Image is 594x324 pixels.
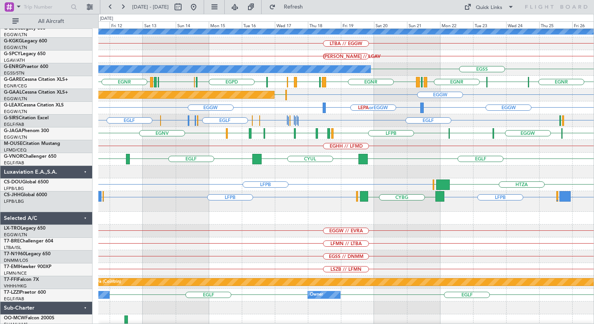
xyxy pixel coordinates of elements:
div: Tue 23 [473,21,506,28]
a: LGAV/ATH [4,57,25,63]
a: CS-DOUGlobal 6500 [4,180,49,185]
a: G-SPCYLegacy 650 [4,52,45,56]
a: EGGW/LTN [4,134,27,140]
div: Mon 15 [209,21,242,28]
a: DNMM/LOS [4,258,28,263]
a: G-GARECessna Citation XLS+ [4,77,68,82]
a: LFPB/LBG [4,186,24,192]
input: Trip Number [24,1,68,13]
a: LFPB/LBG [4,199,24,204]
a: OO-MCWFalcon 2000S [4,316,54,321]
span: G-ENRG [4,64,22,69]
a: T7-EMIHawker 900XP [4,265,51,269]
span: M-OUSE [4,141,23,146]
span: G-GAAL [4,90,22,95]
a: EGNR/CEG [4,83,27,89]
button: All Aircraft [9,15,84,28]
span: G-VNOR [4,154,23,159]
a: VHHH/HKG [4,283,27,289]
div: Wed 17 [275,21,308,28]
span: LX-TRO [4,226,21,231]
a: T7-N1960Legacy 650 [4,252,51,256]
a: G-SIRSCitation Excel [4,116,49,120]
div: Thu 18 [308,21,341,28]
span: G-JAGA [4,129,22,133]
div: Thu 25 [539,21,572,28]
a: EGGW/LTN [4,109,27,115]
a: LFMD/CEQ [4,147,26,153]
div: Sat 13 [143,21,176,28]
div: Fri 12 [110,21,143,28]
a: EGLF/FAB [4,160,24,166]
span: G-SIRS [4,116,19,120]
div: Tue 16 [242,21,275,28]
button: Refresh [266,1,312,13]
a: T7-LZZIPraetor 600 [4,290,46,295]
a: EGLF/FAB [4,122,24,127]
span: [DATE] - [DATE] [132,3,169,10]
span: T7-N1960 [4,252,26,256]
span: Refresh [277,4,310,10]
a: LFMN/NCE [4,270,27,276]
div: [DATE] [100,16,113,22]
a: G-GAALCessna Citation XLS+ [4,90,68,95]
button: Quick Links [460,1,518,13]
span: G-KGKG [4,39,22,44]
a: T7-FFIFalcon 7X [4,277,39,282]
span: T7-BRE [4,239,20,244]
span: T7-EMI [4,265,19,269]
span: T7-FFI [4,277,17,282]
span: OO-MCW [4,316,25,321]
div: Quick Links [476,4,502,12]
span: G-GARE [4,77,22,82]
a: EGGW/LTN [4,32,27,38]
a: G-KGKGLegacy 600 [4,39,47,44]
a: G-ENRGPraetor 600 [4,64,48,69]
div: Owner [310,289,323,301]
a: G-JAGAPhenom 300 [4,129,49,133]
div: Fri 19 [341,21,374,28]
span: G-SPCY [4,52,21,56]
span: T7-LZZI [4,290,20,295]
a: EGGW/LTN [4,232,27,238]
a: LTBA/ISL [4,245,21,251]
a: G-VNORChallenger 650 [4,154,56,159]
a: EGGW/LTN [4,96,27,102]
span: G-LEAX [4,103,21,108]
div: Mon 22 [440,21,473,28]
a: G-LEAXCessna Citation XLS [4,103,64,108]
span: CS-JHH [4,193,21,197]
div: Sun 21 [407,21,440,28]
div: Sun 14 [176,21,209,28]
span: All Aircraft [20,19,82,24]
a: M-OUSECitation Mustang [4,141,60,146]
a: EGSS/STN [4,70,24,76]
span: CS-DOU [4,180,22,185]
a: LX-TROLegacy 650 [4,226,45,231]
div: Sat 20 [374,21,407,28]
a: CS-JHHGlobal 6000 [4,193,47,197]
a: T7-BREChallenger 604 [4,239,53,244]
div: Wed 24 [506,21,539,28]
a: EGLF/FAB [4,296,24,302]
a: EGGW/LTN [4,45,27,51]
